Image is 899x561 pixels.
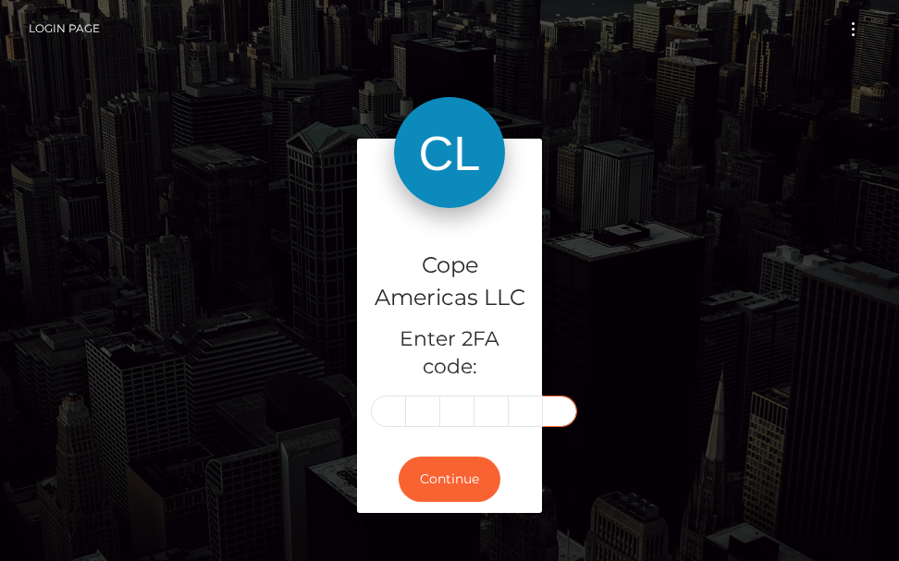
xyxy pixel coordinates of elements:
h4: Cope Americas LLC [371,250,528,314]
img: Cope Americas LLC [394,97,505,208]
a: Login Page [29,9,100,48]
button: Toggle navigation [836,17,870,42]
button: Continue [399,457,500,502]
h5: Enter 2FA code: [371,325,528,383]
